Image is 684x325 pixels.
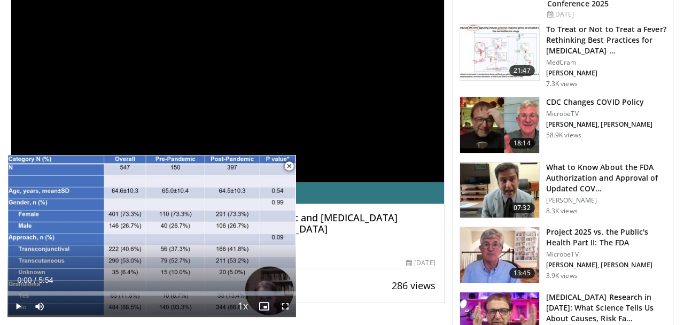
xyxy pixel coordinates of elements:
img: 17417671-29c8-401a-9d06-236fa126b08d.150x105_q85_crop-smart_upscale.jpg [460,25,539,80]
p: MedCram [546,58,666,67]
span: 5:54 [38,276,53,284]
h3: [MEDICAL_DATA] Research in [DATE]: What Science Tells Us About Causes, Risk Fa… [546,292,666,324]
video-js: Video Player [7,155,296,318]
button: Play [7,296,29,317]
p: [PERSON_NAME] [546,69,666,78]
a: 13:45 Project 2025 vs. the Public's Health Part II: The FDA MicrobeTV [PERSON_NAME], [PERSON_NAME... [460,227,666,283]
p: 3.9K views [546,272,578,280]
span: 0:00 [17,276,32,284]
img: 72ac0e37-d809-477d-957a-85a66e49561a.150x105_q85_crop-smart_upscale.jpg [460,97,539,153]
p: 7.3K views [546,80,578,88]
a: 21:47 To Treat or Not to Treat a Fever? Rethinking Best Practices for [MEDICAL_DATA] … MedCram [P... [460,24,666,88]
h3: CDC Changes COVID Policy [546,97,652,107]
button: Enable picture-in-picture mode [253,296,275,317]
p: 8.3K views [546,207,578,215]
button: Playback Rate [232,296,253,317]
span: 13:45 [509,268,535,278]
span: 21:47 [509,65,535,76]
img: a1e50555-b2fd-4845-bfdc-3eac51376964.150x105_q85_crop-smart_upscale.jpg [460,162,539,218]
a: 18:14 CDC Changes COVID Policy MicrobeTV [PERSON_NAME], [PERSON_NAME] 58.9K views [460,97,666,153]
div: Progress Bar [7,291,296,296]
span: 07:32 [509,203,535,213]
span: / [34,276,36,284]
p: MicrobeTV [546,110,652,118]
p: [PERSON_NAME], [PERSON_NAME] [546,120,652,129]
h3: What to Know About the FDA Authorization and Approval of Updated COV… [546,162,666,194]
span: 18:14 [509,138,535,149]
h3: Project 2025 vs. the Public's Health Part II: The FDA [546,227,666,248]
p: MicrobeTV [546,250,666,259]
p: 58.9K views [546,131,581,140]
img: 756bda5e-05c1-488d-885e-e45646a3debb.150x105_q85_crop-smart_upscale.jpg [460,227,539,283]
button: Close [278,155,300,177]
a: 07:32 What to Know About the FDA Authorization and Approval of Updated COV… [PERSON_NAME] 8.3K views [460,162,666,219]
p: [PERSON_NAME] [546,196,666,205]
p: [PERSON_NAME], [PERSON_NAME] [546,261,666,269]
button: Fullscreen [275,296,296,317]
h3: To Treat or Not to Treat a Fever? Rethinking Best Practices for [MEDICAL_DATA] … [546,24,666,56]
button: Mute [29,296,50,317]
span: 286 views [392,279,436,292]
div: [DATE] [406,258,435,268]
div: [DATE] [547,10,664,19]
